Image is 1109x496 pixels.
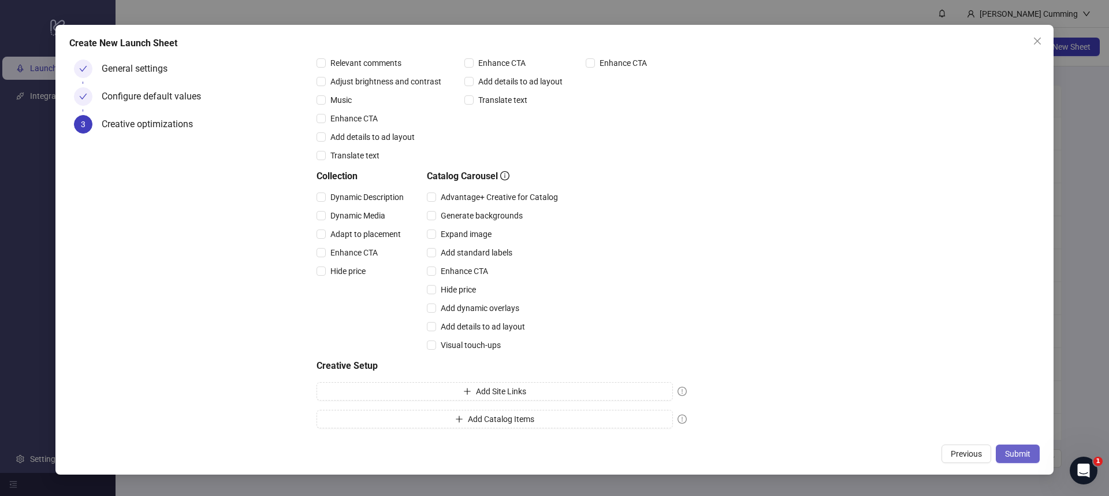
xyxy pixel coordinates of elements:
[436,339,505,351] span: Visual touch-ups
[595,57,652,69] span: Enhance CTA
[436,302,524,314] span: Add dynamic overlays
[326,209,390,222] span: Dynamic Media
[69,36,1040,50] div: Create New Launch Sheet
[1033,36,1042,46] span: close
[436,228,496,240] span: Expand image
[326,228,405,240] span: Adapt to placement
[102,87,210,106] div: Configure default values
[951,449,982,458] span: Previous
[317,382,673,401] button: Add Site Links
[317,410,673,428] button: Add Catalog Items
[79,92,87,101] span: check
[941,445,991,463] button: Previous
[436,283,481,296] span: Hide price
[474,57,530,69] span: Enhance CTA
[1005,449,1030,458] span: Submit
[102,115,202,134] div: Creative optimizations
[326,191,408,203] span: Dynamic Description
[436,191,563,203] span: Advantage+ Creative for Catalog
[500,171,509,180] span: info-circle
[474,94,532,106] span: Translate text
[455,415,463,423] span: plus
[79,65,87,73] span: check
[326,246,382,259] span: Enhance CTA
[436,209,527,222] span: Generate backgrounds
[463,387,471,395] span: plus
[474,75,567,88] span: Add details to ad layout
[102,60,177,78] div: General settings
[678,387,687,396] span: exclamation-circle
[436,246,517,259] span: Add standard labels
[436,320,530,333] span: Add details to ad layout
[317,169,408,183] h5: Collection
[427,169,563,183] h5: Catalog Carousel
[1093,457,1103,466] span: 1
[81,120,85,129] span: 3
[326,149,384,162] span: Translate text
[326,57,406,69] span: Relevant comments
[678,414,687,424] span: exclamation-circle
[1028,32,1047,50] button: Close
[326,112,382,125] span: Enhance CTA
[326,265,370,277] span: Hide price
[326,131,419,143] span: Add details to ad layout
[1070,457,1097,484] iframe: Intercom live chat
[468,414,534,424] span: Add Catalog Items
[317,359,687,373] h5: Creative Setup
[476,387,526,396] span: Add Site Links
[436,265,493,277] span: Enhance CTA
[326,75,446,88] span: Adjust brightness and contrast
[996,445,1040,463] button: Submit
[326,94,356,106] span: Music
